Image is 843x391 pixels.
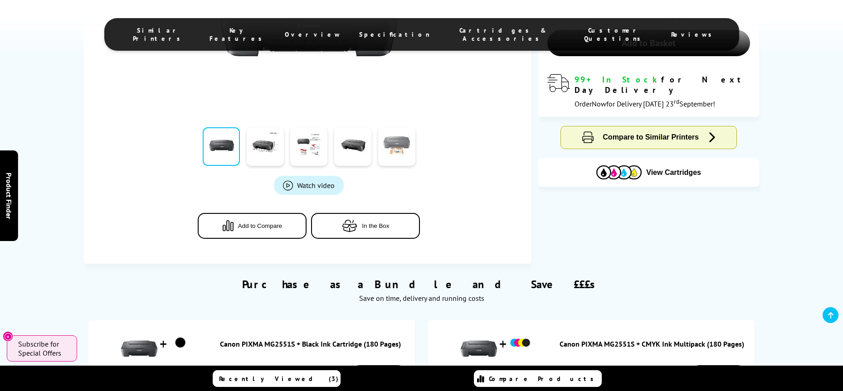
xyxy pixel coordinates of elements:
[576,26,653,43] span: Customer Questions
[198,213,307,239] button: Add to Compare
[575,74,661,85] span: 99+ In Stock
[592,99,606,108] span: Now
[489,375,599,383] span: Compare Products
[350,365,408,386] a: Buy
[575,99,715,108] span: Order for Delivery [DATE] 23 September!
[561,126,736,149] button: Compare to Similar Printers
[461,325,497,361] img: Canon PIXMA MG2551S + CMYK Ink Multipack (180 Pages)
[127,26,192,43] span: Similar Printers
[653,365,680,377] span: £72.22
[545,165,752,180] button: View Cartridges
[18,339,68,357] span: Subscribe for Special Offers
[547,74,750,108] div: modal_delivery
[220,365,260,377] span: £40.75
[84,264,759,307] div: Purchase as a Bundle and Save £££s
[311,213,420,239] button: In the Box
[509,332,531,354] img: Canon PIXMA MG2551S + CMYK Ink Multipack (180 Pages)
[674,97,679,106] sup: rd
[671,30,716,39] span: Reviews
[560,365,600,377] span: £60.18
[474,370,602,387] a: Compare Products
[448,26,558,43] span: Cartridges & Accessories
[359,30,430,39] span: Specification
[560,339,750,348] a: Canon PIXMA MG2551S + CMYK Ink Multipack (180 Pages)
[3,331,13,342] button: Close
[646,169,701,177] span: View Cartridges
[313,365,341,377] span: £48.90
[210,26,267,43] span: Key Features
[238,222,282,229] span: Add to Compare
[297,181,335,190] span: Watch video
[169,332,192,354] img: Canon PIXMA MG2551S + Black Ink Cartridge (180 Pages)
[274,176,344,195] a: Product_All_Videos
[219,375,339,383] span: Recently Viewed (3)
[285,30,341,39] span: Overview
[121,325,157,361] img: Canon PIXMA MG2551S + Black Ink Cartridge (180 Pages)
[95,294,747,303] div: Save on time, delivery and running costs
[689,365,747,386] a: Buy
[5,172,14,219] span: Product Finder
[575,74,750,95] div: for Next Day Delivery
[213,370,341,387] a: Recently Viewed (3)
[603,133,699,141] span: Compare to Similar Printers
[220,339,410,348] a: Canon PIXMA MG2551S + Black Ink Cartridge (180 Pages)
[362,222,389,229] span: In the Box
[596,165,642,179] img: Cartridges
